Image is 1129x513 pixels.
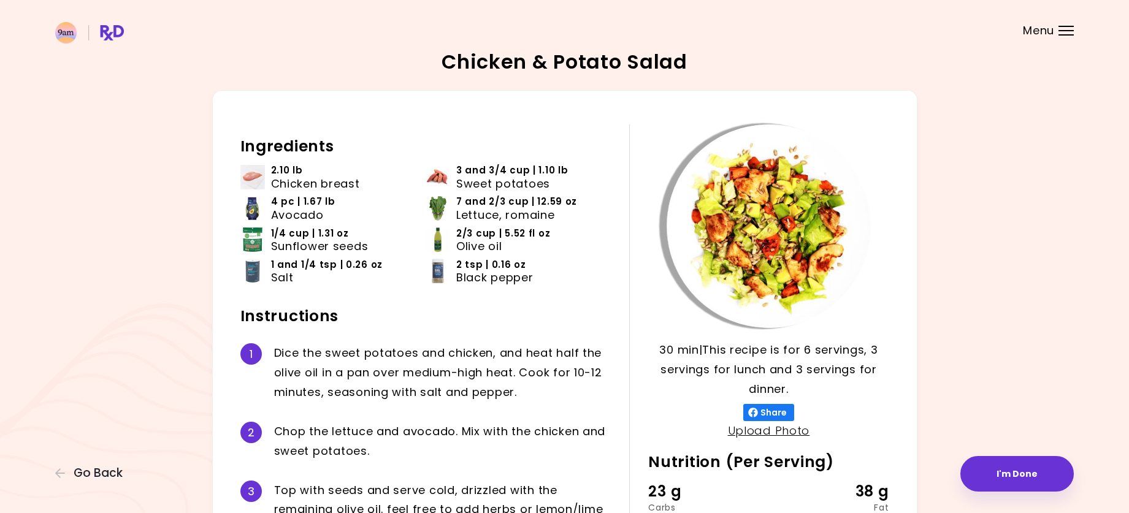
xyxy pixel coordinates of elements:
img: RxDiet [55,22,124,44]
span: Chicken breast [271,177,360,191]
span: 3 and 3/4 cup | 1.10 lb [456,164,568,177]
a: Upload Photo [728,423,810,438]
span: 2 tsp | 0.16 oz [456,258,526,272]
span: 2.10 lb [271,164,303,177]
div: 38 g [809,480,889,503]
div: Carbs [648,503,729,512]
div: 3 [240,481,262,502]
span: 1/4 cup | 1.31 oz [271,227,349,240]
span: Black pepper [456,271,534,284]
p: 30 min | This recipe is for 6 servings, 3 servings for lunch and 3 servings for dinner. [648,340,889,399]
span: 2/3 cup | 5.52 fl oz [456,227,550,240]
span: Share [758,408,789,417]
h2: Instructions [240,306,611,326]
span: Menu [1023,25,1054,36]
span: 7 and 2/3 cup | 12.59 oz [456,195,577,208]
h2: Ingredients [240,137,611,156]
span: Avocado [271,208,324,222]
div: Fat [809,503,889,512]
div: 2 [240,422,262,443]
span: Salt [271,271,294,284]
div: D i c e t h e s w e e t p o t a t o e s a n d c h i c k e n , a n d h e a t h a l f t h e o l i v... [274,343,611,402]
div: C h o p t h e l e t t u c e a n d a v o c a d o . M i x w i t h t h e c h i c k e n a n d s w e e... [274,422,611,461]
button: Share [743,404,794,421]
h2: Chicken & Potato Salad [442,52,687,72]
span: Sunflower seeds [271,240,369,253]
div: 1 [240,343,262,365]
button: Go Back [55,466,129,480]
div: 23 g [648,480,729,503]
span: Sweet potatoes [456,177,550,191]
span: Go Back [74,466,123,480]
span: Lettuce, romaine [456,208,555,222]
h2: Nutrition (Per Serving) [648,452,889,472]
span: Olive oil [456,240,502,253]
span: 4 pc | 1.67 lb [271,195,335,208]
button: I'm Done [960,456,1074,492]
span: 1 and 1/4 tsp | 0.26 oz [271,258,383,272]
